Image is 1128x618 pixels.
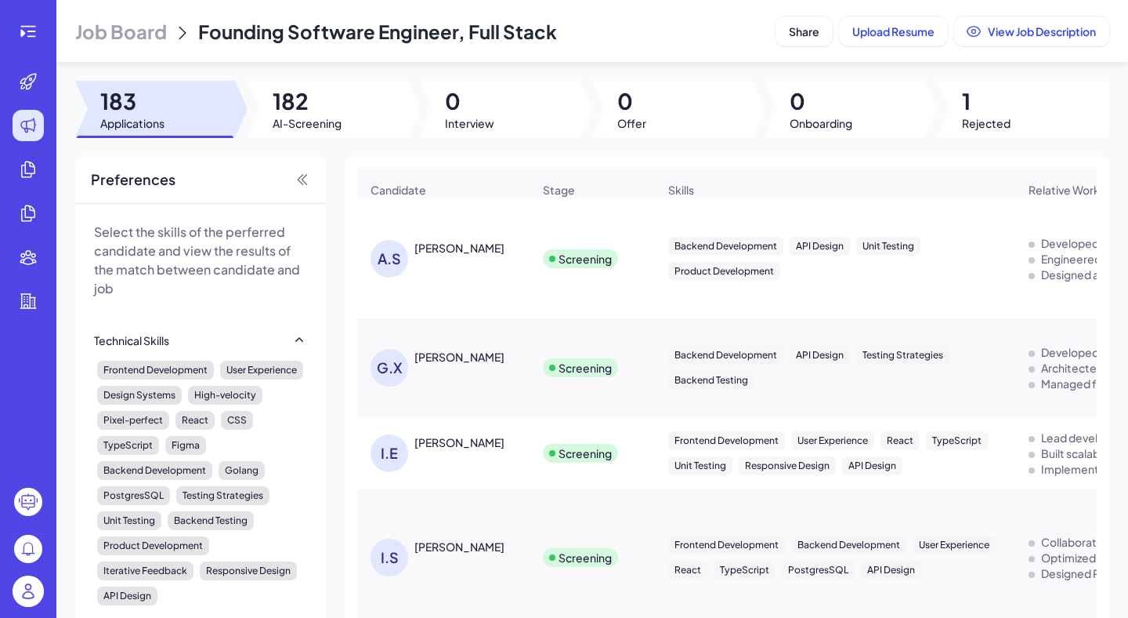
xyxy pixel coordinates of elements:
span: Applications [100,115,164,131]
div: G.X [371,349,408,387]
div: Isaac Shepard [414,539,504,554]
div: Figma [165,436,206,455]
img: user_logo.png [13,576,44,607]
span: Skills [668,182,694,198]
span: Offer [617,115,646,131]
div: TypeScript [97,436,159,455]
span: Share [789,24,819,38]
span: View Job Description [988,24,1096,38]
div: TypeScript [714,561,775,580]
span: AI-Screening [273,115,342,131]
div: Design Systems [97,386,182,405]
div: React [880,431,920,450]
div: Iterative Feedback [97,562,193,580]
div: Backend Development [97,461,212,480]
div: TypeScript [926,431,988,450]
div: Responsive Design [739,456,836,475]
div: Testing Strategies [176,486,269,505]
div: Screening [559,550,612,565]
div: Golang [219,461,265,480]
div: Frontend Development [97,361,214,380]
span: Preferences [91,169,175,191]
p: Select the skills of the perferred candidate and view the results of the match between candidate ... [94,223,307,298]
div: PostgresSQL [97,486,170,505]
div: Backend Testing [668,371,754,390]
div: A.S [371,240,408,278]
span: Founding Software Engineer, Full Stack [198,20,557,43]
div: API Design [790,237,850,256]
button: Upload Resume [839,16,948,46]
div: High-velocity [188,386,262,405]
div: Product Development [97,536,209,555]
div: Anushka Sarda [414,240,504,256]
div: Pixel-perfect [97,411,169,430]
div: Product Development [668,262,780,281]
div: Inez Escandon [414,434,504,450]
div: I.S [371,539,408,576]
div: API Design [842,456,902,475]
div: Unit Testing [668,456,732,475]
div: Backend Development [668,237,783,256]
button: Share [775,16,833,46]
div: Backend Development [791,536,906,554]
span: Job Board [75,19,167,44]
span: Stage [543,182,575,198]
div: Screening [559,251,612,267]
span: 183 [100,87,164,115]
div: Frontend Development [668,536,785,554]
div: Unit Testing [856,237,920,256]
div: Testing Strategies [856,346,949,365]
span: Upload Resume [852,24,935,38]
div: User Experience [791,431,874,450]
div: Gavin X [414,349,504,365]
div: User Experience [220,361,303,380]
div: API Design [861,561,921,580]
div: Responsive Design [200,562,297,580]
div: CSS [221,411,253,430]
div: Screening [559,360,612,376]
div: Technical Skills [94,333,169,348]
div: PostgresSQL [782,561,855,580]
span: Interview [445,115,494,131]
span: 1 [962,87,1010,115]
div: React [175,411,215,430]
span: Onboarding [790,115,852,131]
div: Frontend Development [668,431,785,450]
div: Unit Testing [97,511,161,530]
div: API Design [790,346,850,365]
span: 0 [445,87,494,115]
span: 0 [617,87,646,115]
div: User Experience [913,536,996,554]
div: API Design [97,587,157,605]
div: I.E [371,434,408,472]
span: Candidate [371,182,426,198]
span: 182 [273,87,342,115]
div: Screening [559,445,612,461]
span: Rejected [962,115,1010,131]
span: 0 [790,87,852,115]
div: Backend Testing [168,511,254,530]
button: View Job Description [954,16,1109,46]
div: Backend Development [668,346,783,365]
div: React [668,561,707,580]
